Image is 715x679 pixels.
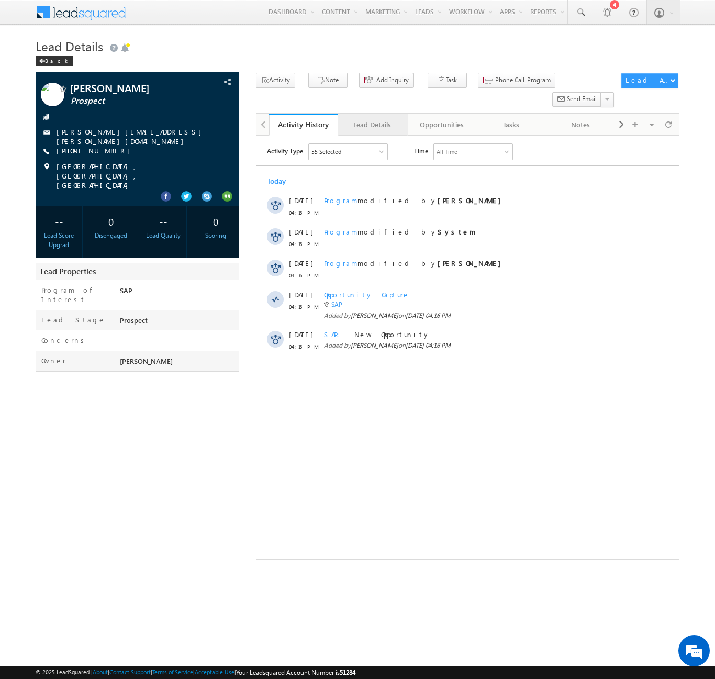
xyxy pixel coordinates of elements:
[195,212,236,231] div: 0
[143,212,184,231] div: --
[32,60,56,70] span: [DATE]
[495,75,551,85] span: Phone Call_Program
[32,194,56,204] span: [DATE]
[149,176,194,184] span: [DATE] 04:16 PM
[120,357,173,365] span: [PERSON_NAME]
[546,114,615,136] a: Notes
[181,92,219,101] strong: System
[269,114,338,136] a: Activity History
[117,285,239,300] div: SAP
[57,127,207,146] a: [PERSON_NAME][EMAIL_ADDRESS][PERSON_NAME][DOMAIN_NAME]
[32,92,56,101] span: [DATE]
[181,60,250,69] strong: [PERSON_NAME]
[98,194,174,203] span: New Opportunity
[625,75,670,85] div: Lead Actions
[40,266,96,276] span: Lead Properties
[308,73,348,88] button: Note
[75,165,86,173] a: SAP
[477,114,546,136] a: Tasks
[36,38,103,54] span: Lead Details
[68,175,376,185] span: Added by on
[158,8,172,24] span: Time
[36,56,73,66] div: Back
[359,73,414,88] button: Add Inquiry
[41,336,88,345] label: Concerns
[552,92,601,107] button: Send Email
[68,205,376,215] span: Added by on
[376,75,409,85] span: Add Inquiry
[428,73,467,88] button: Task
[485,118,537,131] div: Tasks
[68,92,101,101] span: Program
[94,206,142,214] span: [PERSON_NAME]
[152,669,193,675] a: Terms of Service
[32,104,64,113] span: 04:16 PM
[57,162,220,190] span: [GEOGRAPHIC_DATA], [GEOGRAPHIC_DATA], [GEOGRAPHIC_DATA]
[91,212,132,231] div: 0
[38,231,80,250] div: Lead Score Upgrad
[181,123,250,132] strong: [PERSON_NAME]
[195,231,236,240] div: Scoring
[32,154,56,164] span: [DATE]
[36,667,355,677] span: © 2025 LeadSquared | | | | |
[68,60,250,70] span: modified by
[236,669,355,676] span: Your Leadsquared Account Number is
[91,231,132,240] div: Disengaged
[32,206,64,216] span: 04:16 PM
[68,123,101,132] span: Program
[554,118,606,131] div: Notes
[41,356,66,365] label: Owner
[256,73,295,88] button: Activity
[149,206,194,214] span: [DATE] 04:16 PM
[55,12,85,21] div: 55 Selected
[68,123,250,132] span: modified by
[416,118,467,131] div: Opportunities
[117,315,239,330] div: Prospect
[32,72,64,82] span: 04:16 PM
[32,166,64,176] span: 04:16 PM
[478,73,555,88] button: Phone Call_Program
[340,669,355,676] span: 51284
[109,669,151,675] a: Contact Support
[143,231,184,240] div: Lead Quality
[38,212,80,231] div: --
[94,176,142,184] span: [PERSON_NAME]
[41,315,106,325] label: Lead Stage
[41,83,64,110] img: Profile photo
[567,94,597,104] span: Send Email
[347,118,398,131] div: Lead Details
[68,92,219,101] span: modified by
[57,146,136,157] span: [PHONE_NUMBER]
[71,96,196,106] span: Prospect
[32,135,64,144] span: 04:16 PM
[195,669,234,675] a: Acceptable Use
[68,194,90,203] span: SAP
[68,60,101,69] span: Program
[52,8,131,24] div: Sales Activity,Program,Email Bounced,Email Link Clicked,Email Marked Spam & 50 more..
[36,55,78,64] a: Back
[70,83,195,93] span: [PERSON_NAME]
[338,114,407,136] a: Lead Details
[41,285,109,304] label: Program of Interest
[32,123,56,132] span: [DATE]
[10,41,44,50] div: Today
[68,154,153,163] span: Opportunity Capture
[180,12,201,21] div: All Time
[10,8,47,24] span: Activity Type
[93,669,108,675] a: About
[408,114,477,136] a: Opportunities
[277,119,330,129] div: Activity History
[621,73,678,88] button: Lead Actions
